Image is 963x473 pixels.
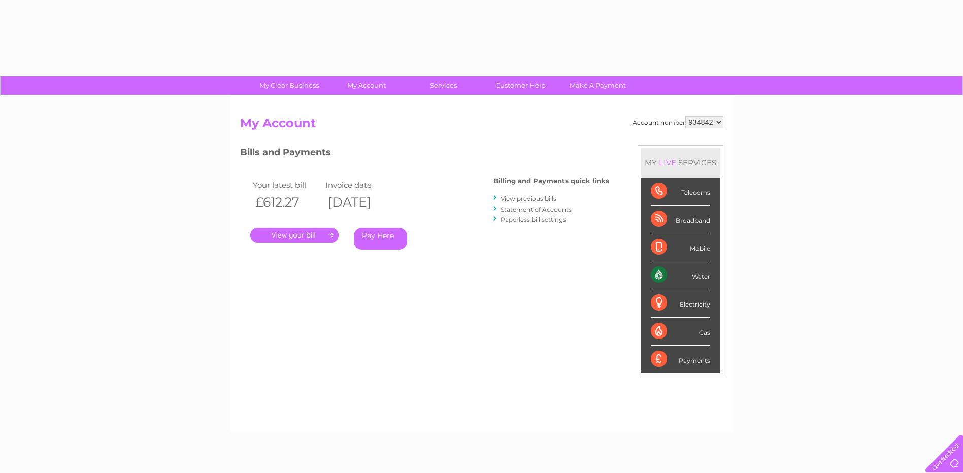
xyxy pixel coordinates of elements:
[323,178,396,192] td: Invoice date
[479,76,562,95] a: Customer Help
[501,216,566,223] a: Paperless bill settings
[651,178,710,206] div: Telecoms
[324,76,408,95] a: My Account
[657,158,678,167] div: LIVE
[240,116,723,136] h2: My Account
[651,206,710,233] div: Broadband
[240,145,609,163] h3: Bills and Payments
[651,318,710,346] div: Gas
[641,148,720,177] div: MY SERVICES
[323,192,396,213] th: [DATE]
[651,289,710,317] div: Electricity
[402,76,485,95] a: Services
[501,206,572,213] a: Statement of Accounts
[651,233,710,261] div: Mobile
[250,178,323,192] td: Your latest bill
[501,195,556,202] a: View previous bills
[651,346,710,373] div: Payments
[247,76,331,95] a: My Clear Business
[493,177,609,185] h4: Billing and Payments quick links
[250,228,339,243] a: .
[354,228,407,250] a: Pay Here
[633,116,723,128] div: Account number
[556,76,640,95] a: Make A Payment
[250,192,323,213] th: £612.27
[651,261,710,289] div: Water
